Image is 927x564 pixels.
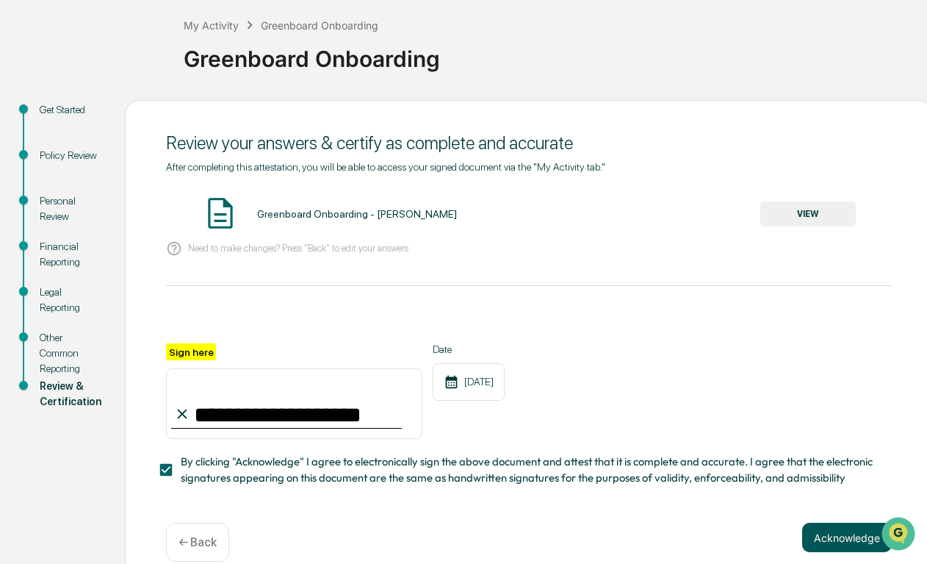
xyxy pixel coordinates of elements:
div: Greenboard Onboarding - [PERSON_NAME] [257,208,457,220]
p: Need to make changes? Press "Back" to edit your answers [188,243,408,254]
span: After completing this attestation, you will be able to access your signed document via the "My Ac... [166,161,605,173]
img: Document Icon [202,195,239,232]
div: [DATE] [433,363,505,401]
div: Legal Reporting [40,285,101,315]
div: 🗄️ [107,187,118,199]
div: Get Started [40,102,101,118]
div: My Activity [184,19,239,32]
a: 🔎Data Lookup [9,207,98,234]
img: 1746055101610-c473b297-6a78-478c-a979-82029cc54cd1 [15,113,41,139]
div: Financial Reporting [40,239,101,270]
div: Greenboard Onboarding [184,34,920,72]
label: Sign here [166,343,216,360]
label: Date [433,343,505,355]
div: 🖐️ [15,187,26,199]
div: 🔎 [15,215,26,226]
div: Other Common Reporting [40,330,101,376]
div: Review & Certification [40,379,101,410]
span: Attestations [121,185,182,200]
p: ← Back [178,535,217,549]
span: Data Lookup [29,213,93,228]
button: VIEW [760,201,856,226]
div: Start new chat [50,113,241,127]
div: Policy Review [40,148,101,163]
button: Acknowledge [802,523,892,552]
a: 🗄️Attestations [101,179,188,206]
button: Start new chat [250,117,267,135]
span: Preclearance [29,185,95,200]
a: 🖐️Preclearance [9,179,101,206]
span: By clicking "Acknowledge" I agree to electronically sign the above document and attest that it is... [181,454,880,487]
p: How can we help? [15,31,267,54]
iframe: Open customer support [880,515,920,555]
div: Review your answers & certify as complete and accurate [166,132,892,154]
div: Greenboard Onboarding [261,19,378,32]
div: We're available if you need us! [50,127,186,139]
span: Pylon [146,249,178,260]
div: Personal Review [40,193,101,224]
a: Powered byPylon [104,249,178,260]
